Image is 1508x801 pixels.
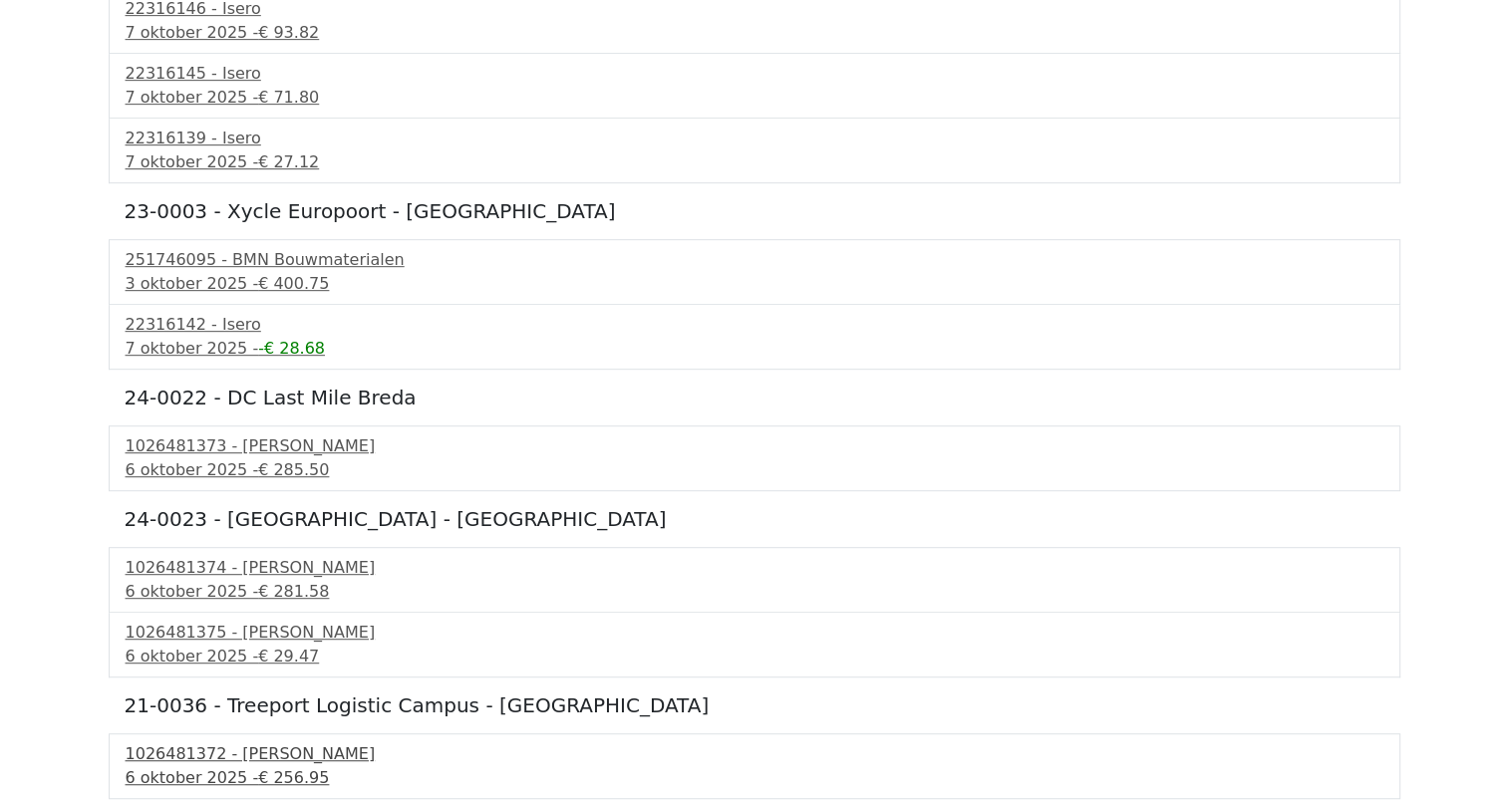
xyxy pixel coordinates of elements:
div: 7 oktober 2025 - [126,337,1383,361]
div: 6 oktober 2025 - [126,458,1383,482]
div: 1026481375 - [PERSON_NAME] [126,621,1383,645]
span: € 29.47 [258,647,319,666]
span: € 256.95 [258,768,329,787]
div: 3 oktober 2025 - [126,272,1383,296]
div: 251746095 - BMN Bouwmaterialen [126,248,1383,272]
div: 7 oktober 2025 - [126,86,1383,110]
a: 1026481374 - [PERSON_NAME]6 oktober 2025 -€ 281.58 [126,556,1383,604]
div: 22316145 - Isero [126,62,1383,86]
div: 1026481372 - [PERSON_NAME] [126,742,1383,766]
div: 6 oktober 2025 - [126,766,1383,790]
div: 22316139 - Isero [126,127,1383,150]
h5: 23-0003 - Xycle Europoort - [GEOGRAPHIC_DATA] [125,199,1384,223]
span: € 285.50 [258,460,329,479]
div: 7 oktober 2025 - [126,21,1383,45]
span: € 27.12 [258,152,319,171]
div: 6 oktober 2025 - [126,645,1383,668]
span: € 71.80 [258,88,319,107]
span: -€ 28.68 [258,339,325,358]
h5: 24-0022 - DC Last Mile Breda [125,386,1384,409]
a: 1026481372 - [PERSON_NAME]6 oktober 2025 -€ 256.95 [126,742,1383,790]
div: 22316142 - Isero [126,313,1383,337]
a: 1026481373 - [PERSON_NAME]6 oktober 2025 -€ 285.50 [126,434,1383,482]
h5: 21-0036 - Treeport Logistic Campus - [GEOGRAPHIC_DATA] [125,693,1384,717]
a: 251746095 - BMN Bouwmaterialen3 oktober 2025 -€ 400.75 [126,248,1383,296]
div: 1026481374 - [PERSON_NAME] [126,556,1383,580]
div: 7 oktober 2025 - [126,150,1383,174]
a: 22316139 - Isero7 oktober 2025 -€ 27.12 [126,127,1383,174]
span: € 281.58 [258,582,329,601]
a: 1026481375 - [PERSON_NAME]6 oktober 2025 -€ 29.47 [126,621,1383,668]
span: € 93.82 [258,23,319,42]
a: 22316142 - Isero7 oktober 2025 --€ 28.68 [126,313,1383,361]
div: 6 oktober 2025 - [126,580,1383,604]
span: € 400.75 [258,274,329,293]
div: 1026481373 - [PERSON_NAME] [126,434,1383,458]
h5: 24-0023 - [GEOGRAPHIC_DATA] - [GEOGRAPHIC_DATA] [125,507,1384,531]
a: 22316145 - Isero7 oktober 2025 -€ 71.80 [126,62,1383,110]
